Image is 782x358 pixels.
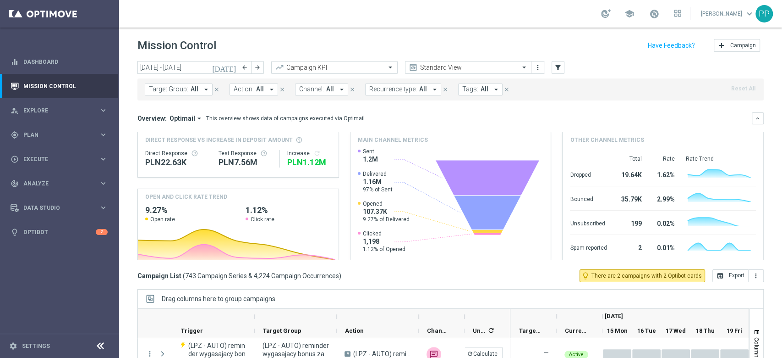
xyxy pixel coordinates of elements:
div: 0.01% [652,240,674,254]
span: school [624,9,634,19]
span: All [419,85,427,93]
i: filter_alt [554,63,562,72]
a: Mission Control [23,74,108,98]
div: 19.64K [618,167,641,181]
span: 9.27% of Delivered [363,216,410,223]
span: Action [345,327,364,334]
button: play_circle_outline Execute keyboard_arrow_right [10,156,108,163]
span: 18 Thu [696,327,715,334]
span: Unique Targeted Customers [473,327,486,334]
button: gps_fixed Plan keyboard_arrow_right [10,131,108,139]
div: Execute [11,155,99,163]
input: Have Feedback? [648,42,695,49]
span: All [256,85,264,93]
i: open_in_browser [716,272,724,280]
i: refresh [487,327,495,334]
i: play_circle_outline [11,155,19,163]
span: 107.37K [363,207,410,216]
div: Optibot [11,220,108,244]
span: Trigger [181,327,203,334]
div: Test Response [219,150,273,157]
i: arrow_forward [254,64,261,71]
span: 16 Tue [637,327,656,334]
span: ( [183,272,185,280]
ng-select: Campaign KPI [271,61,398,74]
div: Explore [11,106,99,115]
span: Tags: [462,85,478,93]
span: 743 Campaign Series & 4,224 Campaign Occurrences [185,272,339,280]
a: [PERSON_NAME]keyboard_arrow_down [700,7,755,21]
i: equalizer [11,58,19,66]
span: 17 Wed [666,327,686,334]
h4: Other channel metrics [570,136,644,144]
span: There are 2 campaigns with 2 Optibot cards [591,272,702,280]
span: Drag columns here to group campaigns [162,295,275,302]
h3: Campaign List [137,272,341,280]
h4: OPEN AND CLICK RATE TREND [145,193,227,201]
span: Analyze [23,181,99,186]
span: ) [339,272,341,280]
button: lightbulb_outline There are 2 campaigns with 2 Optibot cards [580,269,705,282]
div: Mission Control [11,74,108,98]
button: Target Group: All arrow_drop_down [145,84,213,95]
i: preview [409,63,418,72]
button: close [348,84,356,95]
button: Tags: All arrow_drop_down [458,84,503,95]
button: person_search Explore keyboard_arrow_right [10,107,108,114]
button: equalizer Dashboard [10,58,108,66]
span: Clicked [363,230,405,237]
i: arrow_back [241,64,248,71]
i: close [349,86,355,93]
i: arrow_drop_down [202,85,210,94]
span: Target Group: [149,85,188,93]
a: Dashboard [23,50,108,74]
div: This overview shows data of campaigns executed via Optimail [206,114,365,123]
div: Dashboard [11,50,108,74]
span: Calculate column [486,325,495,336]
span: Opened [363,200,410,207]
span: 19 Fri [727,327,742,334]
div: Bounced [570,191,607,206]
button: lightbulb Optibot 2 [10,229,108,236]
span: Active [569,352,584,358]
i: arrow_drop_down [431,85,439,94]
div: Data Studio [11,204,99,212]
div: Total [618,155,641,162]
button: close [441,84,449,95]
div: 35.79K [618,191,641,206]
button: arrow_back [238,61,251,74]
div: 0.02% [652,215,674,230]
div: Analyze [11,179,99,188]
button: close [278,84,286,95]
span: 1.12% of Opened [363,246,405,253]
i: keyboard_arrow_right [99,155,108,163]
button: open_in_browser Export [712,269,749,282]
i: more_vert [146,350,154,358]
h3: Overview: [137,114,167,123]
span: 15 Mon [607,327,628,334]
h2: 9.27% [145,205,230,216]
span: Direct Response VS Increase In Deposit Amount [145,136,293,144]
div: 199 [618,215,641,230]
div: PLN22,634 [145,157,203,168]
span: Current Status [565,327,587,334]
span: A [345,351,350,357]
button: add Campaign [714,39,760,52]
i: gps_fixed [11,131,19,139]
span: Explore [23,108,99,113]
h4: Main channel metrics [358,136,428,144]
button: more_vert [533,62,542,73]
multiple-options-button: Export to CSV [712,272,764,279]
button: Recurrence type: All arrow_drop_down [365,84,441,95]
span: Channel: [299,85,324,93]
i: [DATE] [212,63,237,72]
span: Sent [363,148,378,155]
span: All [326,85,334,93]
button: [DATE] [211,61,238,75]
i: arrow_drop_down [492,85,500,94]
button: refresh [313,150,321,157]
span: All [481,85,488,93]
i: lightbulb_outline [581,272,590,280]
